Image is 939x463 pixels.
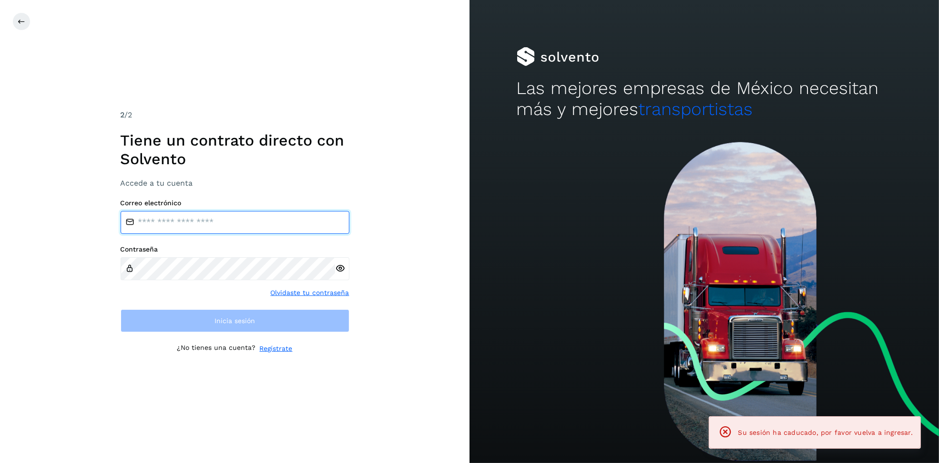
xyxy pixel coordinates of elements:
span: Su sesión ha caducado, por favor vuelva a ingresar. [738,429,913,436]
span: 2 [121,110,125,119]
span: Inicia sesión [214,317,255,324]
button: Inicia sesión [121,309,349,332]
span: transportistas [639,99,753,119]
p: ¿No tienes una cuenta? [177,344,256,354]
div: /2 [121,109,349,121]
label: Correo electrónico [121,199,349,207]
a: Olvidaste tu contraseña [271,288,349,298]
h2: Las mejores empresas de México necesitan más y mejores [517,78,892,120]
h1: Tiene un contrato directo con Solvento [121,131,349,168]
label: Contraseña [121,245,349,253]
h3: Accede a tu cuenta [121,179,349,188]
a: Regístrate [260,344,293,354]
